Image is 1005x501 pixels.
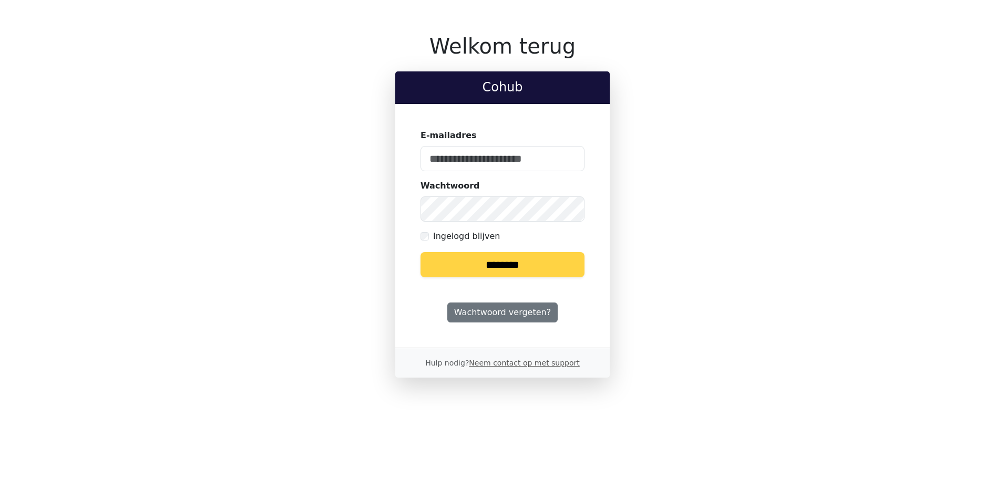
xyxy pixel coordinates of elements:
[469,359,579,367] a: Neem contact op met support
[421,129,477,142] label: E-mailadres
[433,230,500,243] label: Ingelogd blijven
[447,302,558,322] a: Wachtwoord vergeten?
[425,359,580,367] small: Hulp nodig?
[395,34,610,59] h1: Welkom terug
[421,180,480,192] label: Wachtwoord
[404,80,601,95] h2: Cohub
